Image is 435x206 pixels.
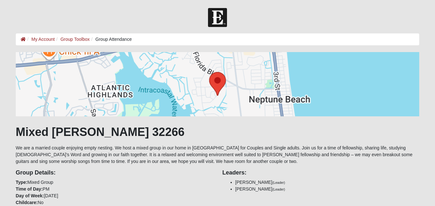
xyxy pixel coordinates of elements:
[222,169,420,176] h4: Leaders:
[235,179,420,186] li: [PERSON_NAME]
[235,186,420,193] li: [PERSON_NAME]
[32,37,55,42] a: My Account
[16,186,43,192] strong: Time of Day:
[61,37,90,42] a: Group Toolbox
[208,8,227,27] img: Church of Eleven22 Logo
[16,180,27,185] strong: Type:
[16,125,419,139] h1: Mixed [PERSON_NAME] 32266
[16,169,213,176] h4: Group Details:
[90,36,132,43] li: Group Attendance
[272,181,285,184] small: (Leader)
[272,187,285,191] small: (Leader)
[16,193,44,198] strong: Day of Week:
